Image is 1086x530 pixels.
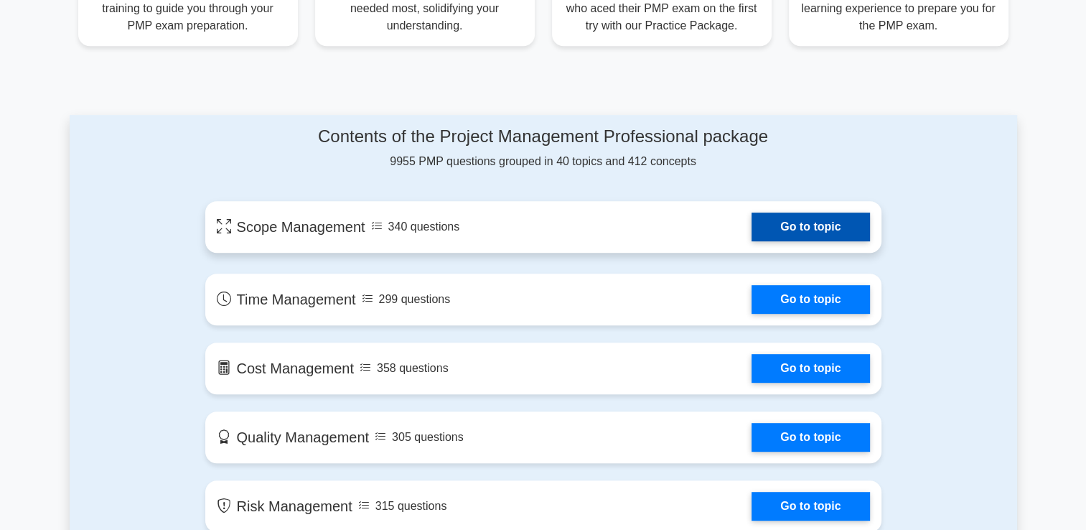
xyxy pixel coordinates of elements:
[752,492,869,521] a: Go to topic
[752,423,869,452] a: Go to topic
[752,354,869,383] a: Go to topic
[752,285,869,314] a: Go to topic
[205,126,881,170] div: 9955 PMP questions grouped in 40 topics and 412 concepts
[205,126,881,147] h4: Contents of the Project Management Professional package
[752,213,869,241] a: Go to topic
